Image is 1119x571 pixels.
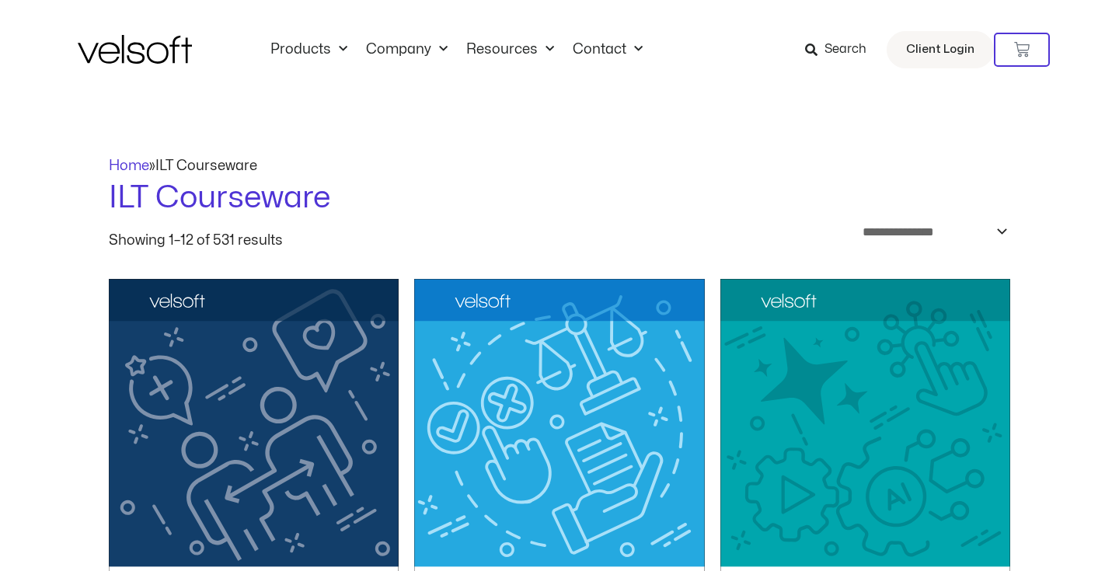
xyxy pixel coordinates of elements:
span: » [109,159,257,172]
p: Showing 1–12 of 531 results [109,234,283,248]
span: ILT Courseware [155,159,257,172]
a: Client Login [887,31,994,68]
a: Home [109,159,149,172]
a: Search [805,37,877,63]
a: CompanyMenu Toggle [357,41,457,58]
select: Shop order [852,220,1010,244]
span: Search [824,40,866,60]
a: ContactMenu Toggle [563,41,652,58]
img: Velsoft Training Materials [78,35,192,64]
nav: Menu [261,41,652,58]
span: Client Login [906,40,974,60]
a: ResourcesMenu Toggle [457,41,563,58]
h1: ILT Courseware [109,176,1010,220]
a: ProductsMenu Toggle [261,41,357,58]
